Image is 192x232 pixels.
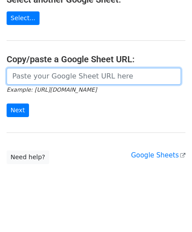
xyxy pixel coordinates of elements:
a: Google Sheets [131,151,185,159]
small: Example: [URL][DOMAIN_NAME] [7,86,97,93]
input: Next [7,104,29,117]
h4: Copy/paste a Google Sheet URL: [7,54,185,64]
input: Paste your Google Sheet URL here [7,68,181,85]
iframe: Chat Widget [148,190,192,232]
a: Need help? [7,150,49,164]
a: Select... [7,11,40,25]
